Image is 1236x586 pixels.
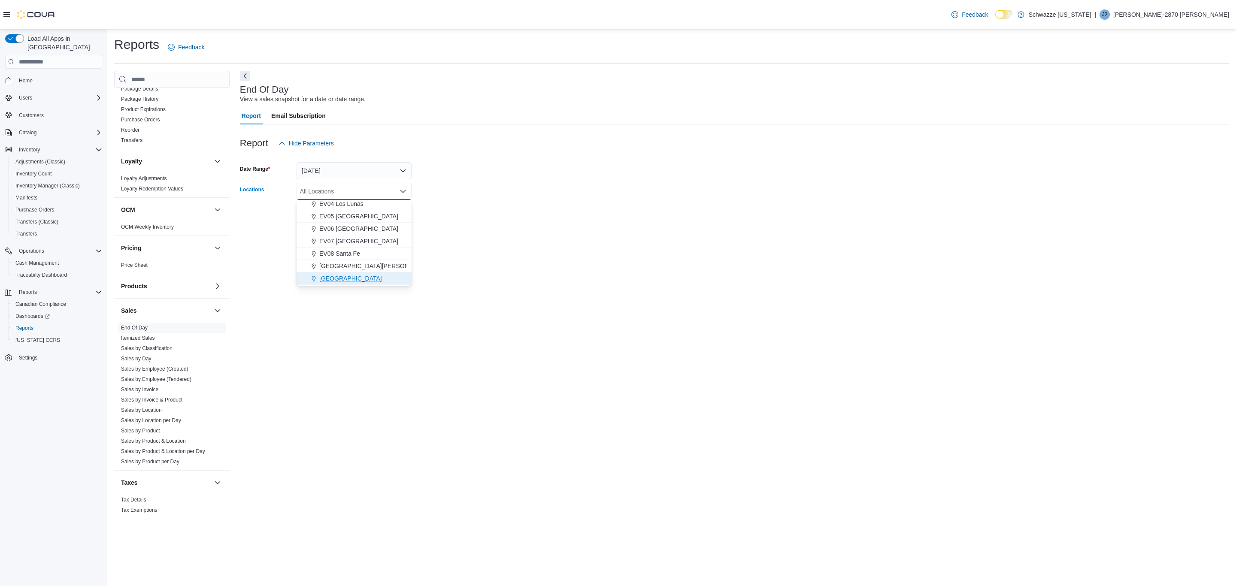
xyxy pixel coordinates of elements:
[121,86,158,92] a: Package Details
[121,386,158,393] span: Sales by Invoice
[12,193,102,203] span: Manifests
[297,223,412,235] button: EV06 [GEOGRAPHIC_DATA]
[2,351,106,364] button: Settings
[319,212,398,221] span: EV05 [GEOGRAPHIC_DATA]
[121,376,191,383] span: Sales by Employee (Tendered)
[15,352,102,363] span: Settings
[12,205,102,215] span: Purchase Orders
[9,192,106,204] button: Manifests
[15,182,80,189] span: Inventory Manager (Classic)
[121,137,142,144] span: Transfers
[240,138,268,148] h3: Report
[15,353,41,363] a: Settings
[121,244,211,252] button: Pricing
[121,507,158,513] a: Tax Exemptions
[12,217,102,227] span: Transfers (Classic)
[12,181,83,191] a: Inventory Manager (Classic)
[24,34,102,51] span: Load All Apps in [GEOGRAPHIC_DATA]
[15,127,40,138] button: Catalog
[121,306,211,315] button: Sales
[19,112,44,119] span: Customers
[121,496,146,503] span: Tax Details
[15,158,65,165] span: Adjustments (Classic)
[319,262,431,270] span: [GEOGRAPHIC_DATA][PERSON_NAME]
[15,127,102,138] span: Catalog
[15,337,60,344] span: [US_STATE] CCRS
[121,106,166,112] a: Product Expirations
[212,205,223,215] button: OCM
[212,305,223,316] button: Sales
[121,175,167,181] a: Loyalty Adjustments
[275,135,337,152] button: Hide Parameters
[121,127,139,133] a: Reorder
[121,224,174,230] a: OCM Weekly Inventory
[15,246,102,256] span: Operations
[114,495,230,519] div: Taxes
[12,205,58,215] a: Purchase Orders
[12,270,102,280] span: Traceabilty Dashboard
[12,335,64,345] a: [US_STATE] CCRS
[15,301,66,308] span: Canadian Compliance
[15,313,50,320] span: Dashboards
[15,110,102,121] span: Customers
[121,262,148,268] a: Price Sheet
[121,438,186,444] span: Sales by Product & Location
[121,365,188,372] span: Sales by Employee (Created)
[121,397,182,403] a: Sales by Invoice & Product
[15,145,43,155] button: Inventory
[19,289,37,296] span: Reports
[121,407,162,414] span: Sales by Location
[1100,9,1110,20] div: Jenessa-2870 Arellano
[121,116,160,123] span: Purchase Orders
[2,92,106,104] button: Users
[289,139,334,148] span: Hide Parameters
[15,194,37,201] span: Manifests
[121,85,158,92] span: Package Details
[240,85,289,95] h3: End Of Day
[12,157,102,167] span: Adjustments (Classic)
[121,428,160,434] a: Sales by Product
[121,417,181,423] a: Sales by Location per Day
[15,325,33,332] span: Reports
[319,199,364,208] span: EV04 Los Lunas
[15,230,37,237] span: Transfers
[5,70,102,386] nav: Complex example
[12,193,41,203] a: Manifests
[9,257,106,269] button: Cash Management
[15,75,102,85] span: Home
[17,10,56,19] img: Cova
[15,206,55,213] span: Purchase Orders
[297,260,412,272] button: [GEOGRAPHIC_DATA][PERSON_NAME]
[121,157,211,166] button: Loyalty
[212,156,223,166] button: Loyalty
[9,228,106,240] button: Transfers
[2,109,106,121] button: Customers
[297,210,412,223] button: EV05 [GEOGRAPHIC_DATA]
[121,325,148,331] a: End Of Day
[121,387,158,393] a: Sales by Invoice
[121,106,166,113] span: Product Expirations
[2,245,106,257] button: Operations
[9,334,106,346] button: [US_STATE] CCRS
[9,322,106,334] button: Reports
[114,36,159,53] h1: Reports
[12,299,102,309] span: Canadian Compliance
[948,6,991,23] a: Feedback
[15,246,48,256] button: Operations
[121,282,147,290] h3: Products
[12,181,102,191] span: Inventory Manager (Classic)
[121,117,160,123] a: Purchase Orders
[9,269,106,281] button: Traceabilty Dashboard
[12,323,102,333] span: Reports
[297,285,412,297] button: EV11 Las Cruces South Valley
[19,354,37,361] span: Settings
[12,169,55,179] a: Inventory Count
[400,188,406,195] button: Close list of options
[12,311,53,321] a: Dashboards
[240,71,250,81] button: Next
[19,94,32,101] span: Users
[121,407,162,413] a: Sales by Location
[15,287,40,297] button: Reports
[121,262,148,269] span: Price Sheet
